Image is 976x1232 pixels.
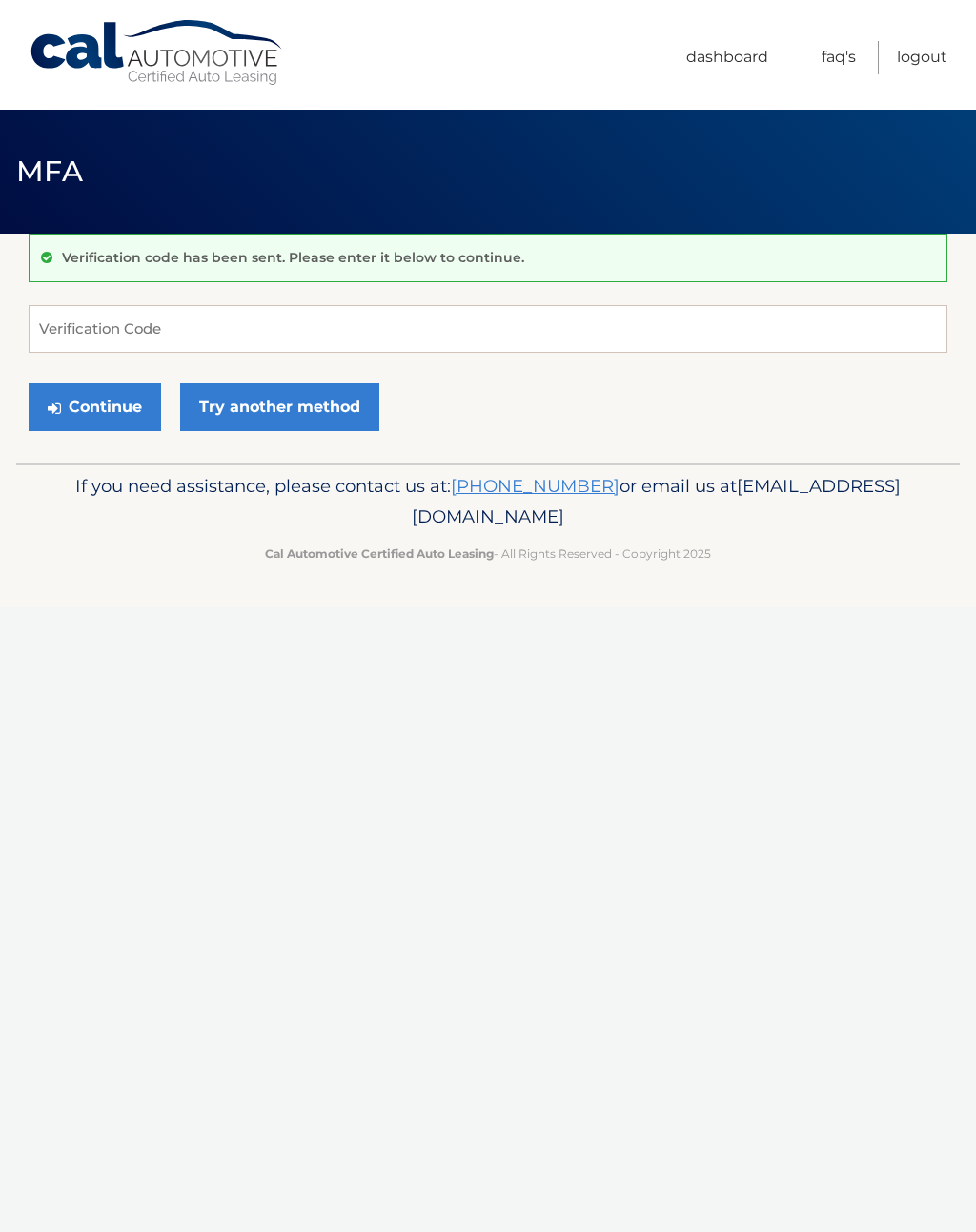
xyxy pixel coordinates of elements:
a: Try another method [180,383,379,431]
a: FAQ's [822,41,856,74]
a: Cal Automotive [29,19,286,87]
strong: Cal Automotive Certified Auto Leasing [265,546,494,561]
a: [PHONE_NUMBER] [451,475,620,497]
p: - All Rights Reserved - Copyright 2025 [45,544,931,564]
span: MFA [16,154,83,189]
a: Dashboard [686,41,768,74]
button: Continue [29,383,161,431]
a: Logout [897,41,947,74]
p: If you need assistance, please contact us at: or email us at [45,471,931,532]
input: Verification Code [29,305,947,353]
span: [EMAIL_ADDRESS][DOMAIN_NAME] [412,475,901,527]
p: Verification code has been sent. Please enter it below to continue. [62,249,524,266]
